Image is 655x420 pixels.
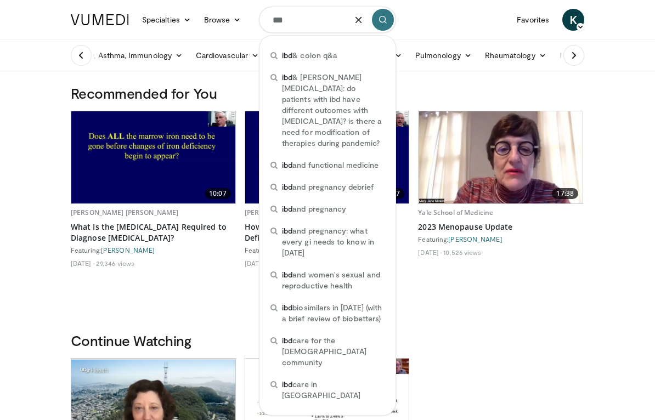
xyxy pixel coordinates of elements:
[71,246,236,254] div: Featuring:
[282,336,292,345] span: ibd
[135,9,197,31] a: Specialties
[245,259,268,268] li: [DATE]
[245,208,352,217] a: [PERSON_NAME] [PERSON_NAME]
[282,160,292,169] span: ibd
[282,203,346,214] span: and pregnancy
[552,188,578,199] span: 17:38
[197,9,248,31] a: Browse
[282,50,337,61] span: & colon q&a
[71,208,178,217] a: [PERSON_NAME] [PERSON_NAME]
[245,111,409,203] a: 13:37
[419,111,583,203] img: 1b7e2ecf-010f-4a61-8cdc-5c411c26c8d3.620x360_q85_upscale.jpg
[282,204,292,213] span: ibd
[418,222,583,232] a: 2023 Menopause Update
[71,111,235,203] img: 15adaf35-b496-4260-9f93-ea8e29d3ece7.620x360_q85_upscale.jpg
[282,379,385,401] span: care in [GEOGRAPHIC_DATA]
[205,188,231,199] span: 10:07
[71,14,129,25] img: VuMedi Logo
[282,160,379,171] span: and functional medicine
[71,111,235,203] a: 10:07
[282,225,385,258] span: and pregnancy: what every gi needs to know in [DATE]
[245,111,409,203] img: 172d2151-0bab-4046-8dbc-7c25e5ef1d9f.620x360_q85_upscale.jpg
[282,50,292,60] span: ibd
[259,7,396,33] input: Search topics, interventions
[282,226,292,235] span: ibd
[71,259,94,268] li: [DATE]
[96,259,134,268] li: 29,346 views
[510,9,556,31] a: Favorites
[189,44,266,66] a: Cardiovascular
[282,302,385,324] span: biosimilars in [DATE] (with a brief review of biobetters)
[418,248,442,257] li: [DATE]
[245,222,410,243] a: How Do You Diagnose B12 or Folate Deficiency?
[282,379,292,389] span: ibd
[282,303,292,312] span: ibd
[71,222,236,243] a: What Is the [MEDICAL_DATA] Required to Diagnose [MEDICAL_DATA]?
[71,332,584,349] h3: Continue Watching
[101,246,155,254] a: [PERSON_NAME]
[282,72,385,149] span: & [PERSON_NAME][MEDICAL_DATA]: do patients with ibd have different outcomes with [MEDICAL_DATA]? ...
[64,44,189,66] a: Allergy, Asthma, Immunology
[282,72,292,82] span: ibd
[245,246,410,254] div: Featuring:
[282,269,385,291] span: and women's sexual and reproductive health
[443,248,481,257] li: 10,526 views
[418,208,493,217] a: Yale School of Medicine
[562,9,584,31] a: K
[478,44,553,66] a: Rheumatology
[71,84,584,102] h3: Recommended for You
[418,235,583,243] div: Featuring:
[282,270,292,279] span: ibd
[448,235,502,243] a: [PERSON_NAME]
[282,181,374,192] span: and pregnancy debrief
[419,111,583,203] a: 17:38
[282,182,292,191] span: ibd
[282,335,385,368] span: care for the [DEMOGRAPHIC_DATA] community
[409,44,478,66] a: Pulmonology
